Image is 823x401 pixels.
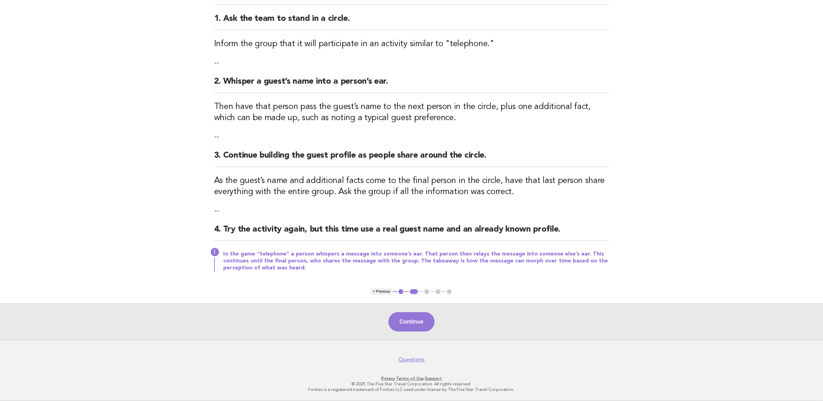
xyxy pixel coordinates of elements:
[381,376,395,381] a: Privacy
[214,206,609,216] p: --
[214,58,609,68] p: --
[199,381,624,387] p: © 2025 The Five Star Travel Corporation. All rights reserved.
[214,76,609,93] h2: 2. Whisper a guest’s name into a person’s ear.
[199,387,624,392] p: Forbes is a registered trademark of Forbes LLC used under license by The Five Star Travel Corpora...
[199,376,624,381] p: · ·
[388,312,435,332] button: Continue
[214,224,609,241] h2: 4. Try the activity again, but this time use a real guest name and an already known profile.
[397,288,404,295] button: 1
[425,376,442,381] a: Support
[370,288,393,295] button: < Previous
[214,175,609,198] h3: As the guest’s name and additional facts come to the final person in the circle, have that last p...
[214,101,609,124] h3: Then have that person pass the guest’s name to the next person in the circle, plus one additional...
[214,39,609,50] h3: Inform the group that it will participate in an activity similar to "telephone."
[409,288,419,295] button: 2
[214,132,609,142] p: --
[214,150,609,167] h2: 3. Continue building the guest profile as people share around the circle.
[223,251,609,271] p: In the game “telephone” a person whispers a message into someone’s ear. That person then relays t...
[398,356,425,363] a: Questions
[214,13,609,30] h2: 1. Ask the team to stand in a circle.
[396,376,424,381] a: Terms of Use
